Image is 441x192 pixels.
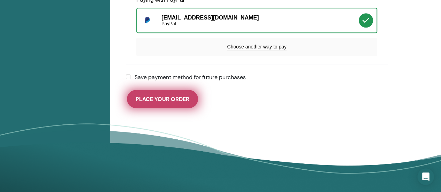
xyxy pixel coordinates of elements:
[136,38,377,56] div: Choose another way to pay
[136,8,377,33] div: [EMAIL_ADDRESS][DOMAIN_NAME]PayPal
[127,90,198,108] button: Place Your Order
[417,168,434,185] div: Open Intercom Messenger
[136,95,189,103] span: Place Your Order
[161,21,359,26] div: PayPal
[161,14,359,26] div: [EMAIL_ADDRESS][DOMAIN_NAME]
[227,44,286,50] span: Choose another way to pay
[135,73,246,82] label: Save payment method for future purchases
